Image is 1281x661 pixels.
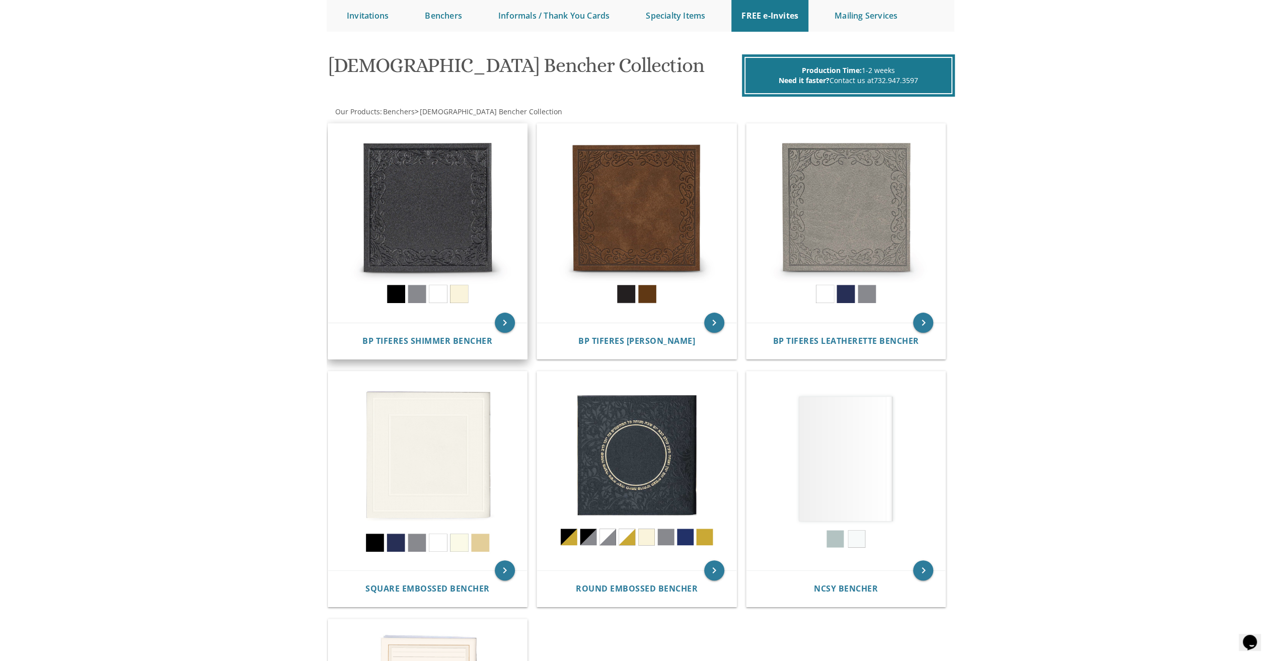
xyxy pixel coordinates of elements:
span: NCSY Bencher [814,583,878,594]
a: keyboard_arrow_right [913,560,933,580]
span: BP Tiferes [PERSON_NAME] [578,335,695,346]
a: BP Tiferes Shimmer Bencher [362,336,492,346]
img: BP Tiferes Suede Bencher [537,124,736,323]
a: NCSY Bencher [814,584,878,594]
span: Need it faster? [779,76,830,85]
a: BP Tiferes Leatherette Bencher [773,336,919,346]
a: keyboard_arrow_right [495,560,515,580]
span: > [415,107,562,116]
div: : [327,107,641,117]
iframe: chat widget [1239,621,1271,651]
a: Round Embossed Bencher [576,584,698,594]
a: keyboard_arrow_right [704,313,724,333]
span: BP Tiferes Shimmer Bencher [362,335,492,346]
img: Square Embossed Bencher [328,372,528,571]
span: Production Time: [802,65,862,75]
img: NCSY Bencher [746,372,946,571]
a: keyboard_arrow_right [913,313,933,333]
div: 1-2 weeks Contact us at [744,57,952,94]
span: Round Embossed Bencher [576,583,698,594]
a: [DEMOGRAPHIC_DATA] Bencher Collection [419,107,562,116]
a: BP Tiferes [PERSON_NAME] [578,336,695,346]
a: keyboard_arrow_right [495,313,515,333]
h1: [DEMOGRAPHIC_DATA] Bencher Collection [329,54,739,84]
a: keyboard_arrow_right [704,560,724,580]
img: Round Embossed Bencher [537,372,736,571]
a: Square Embossed Bencher [365,584,490,594]
a: 732.947.3597 [874,76,918,85]
img: BP Tiferes Leatherette Bencher [746,124,946,323]
img: BP Tiferes Shimmer Bencher [328,124,528,323]
a: Our Products [334,107,380,116]
span: BP Tiferes Leatherette Bencher [773,335,919,346]
a: Benchers [382,107,415,116]
span: [DEMOGRAPHIC_DATA] Bencher Collection [420,107,562,116]
span: Benchers [383,107,415,116]
span: Square Embossed Bencher [365,583,490,594]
